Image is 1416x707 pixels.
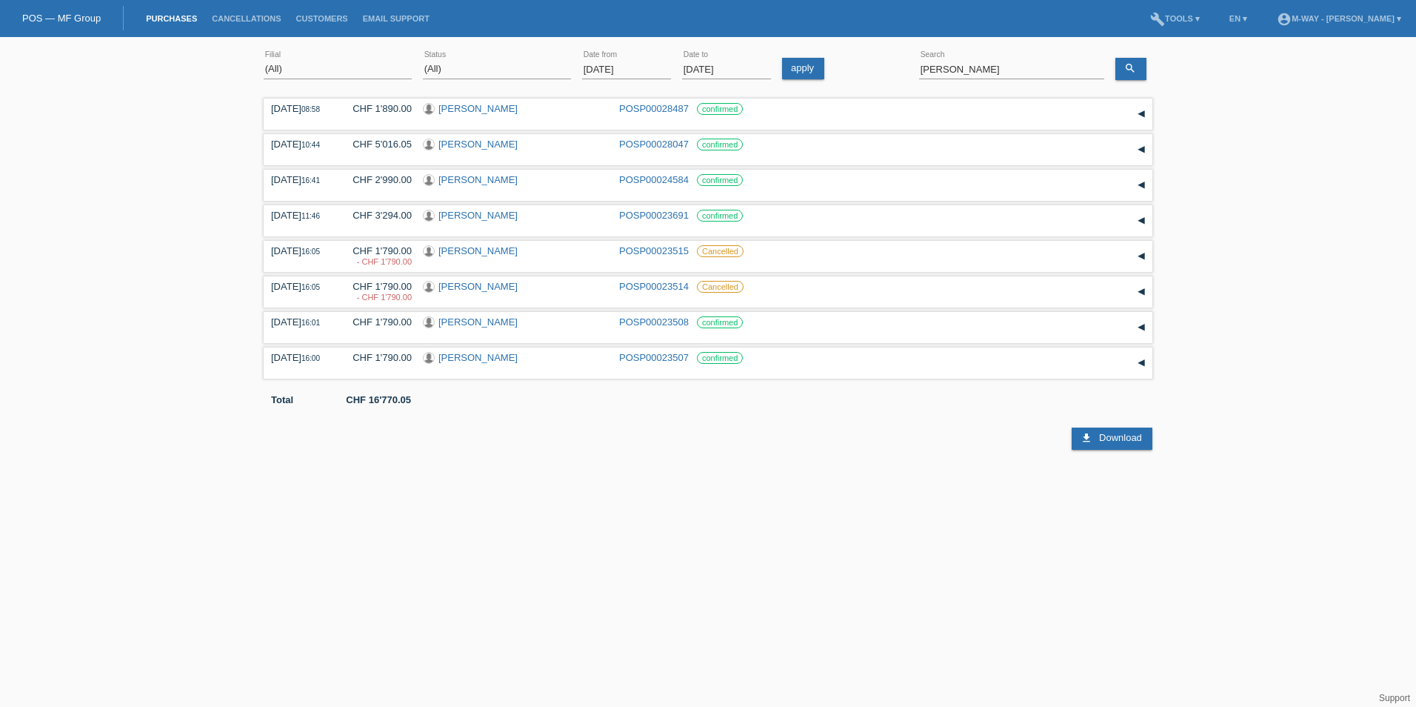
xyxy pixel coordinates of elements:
div: [DATE] [271,174,330,185]
a: POSP00028487 [619,103,689,114]
label: confirmed [697,210,743,222]
div: CHF 1'790.00 [341,352,412,363]
span: 10:44 [301,141,320,149]
a: POSP00023507 [619,352,689,363]
a: download Download [1072,428,1152,450]
a: Purchases [138,14,204,23]
i: download [1081,432,1092,444]
div: [DATE] [271,316,330,328]
a: POSP00028047 [619,139,689,150]
i: search [1124,62,1136,74]
i: build [1150,12,1165,27]
div: CHF 5'016.05 [341,139,412,150]
div: CHF 2'990.00 [341,174,412,185]
a: POSP00023514 [619,281,689,292]
a: POSP00023515 [619,245,689,256]
b: Total [271,394,293,405]
span: 16:05 [301,248,320,256]
label: confirmed [697,316,743,328]
div: [DATE] [271,352,330,363]
div: [DATE] [271,103,330,114]
a: [PERSON_NAME] [438,245,518,256]
span: 16:41 [301,176,320,185]
div: expand/collapse [1130,281,1152,303]
div: expand/collapse [1130,245,1152,268]
div: expand/collapse [1130,316,1152,339]
a: POSP00024584 [619,174,689,185]
a: buildTools ▾ [1143,14,1207,23]
a: POSP00023691 [619,210,689,221]
div: CHF 3'294.00 [341,210,412,221]
span: Download [1099,432,1142,443]
a: Customers [289,14,355,23]
label: Cancelled [697,245,744,257]
a: Support [1379,693,1410,703]
a: [PERSON_NAME] [438,316,518,328]
div: expand/collapse [1130,103,1152,125]
a: [PERSON_NAME] [438,139,518,150]
b: CHF 16'770.05 [346,394,411,405]
div: expand/collapse [1130,210,1152,232]
label: Cancelled [697,281,744,293]
div: 28.07.2025 / Laut Dario Storno da Retoure [341,293,412,302]
div: [DATE] [271,210,330,221]
div: [DATE] [271,281,330,292]
div: 28.07.2025 / Laut Dario Storno da Retoure [341,257,412,266]
a: [PERSON_NAME] [438,103,518,114]
a: apply [782,58,824,79]
span: 11:46 [301,212,320,220]
i: account_circle [1277,12,1292,27]
a: [PERSON_NAME] [438,210,518,221]
div: CHF 1'790.00 [341,245,412,268]
span: 16:05 [301,283,320,291]
a: Email Support [355,14,437,23]
a: POS — MF Group [22,13,101,24]
a: [PERSON_NAME] [438,352,518,363]
a: account_circlem-way - [PERSON_NAME] ▾ [1269,14,1409,23]
div: expand/collapse [1130,352,1152,374]
div: expand/collapse [1130,139,1152,161]
span: 16:01 [301,319,320,327]
div: CHF 1'790.00 [341,281,412,303]
div: [DATE] [271,245,330,256]
a: POSP00023508 [619,316,689,328]
div: expand/collapse [1130,174,1152,196]
span: 08:58 [301,105,320,113]
label: confirmed [697,352,743,364]
label: confirmed [697,103,743,115]
a: Cancellations [204,14,288,23]
span: 16:00 [301,354,320,362]
a: EN ▾ [1222,14,1255,23]
a: [PERSON_NAME] [438,281,518,292]
label: confirmed [697,174,743,186]
div: CHF 1'790.00 [341,316,412,328]
div: [DATE] [271,139,330,150]
div: CHF 1'890.00 [341,103,412,114]
a: [PERSON_NAME] [438,174,518,185]
a: search [1115,58,1146,80]
label: confirmed [697,139,743,150]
